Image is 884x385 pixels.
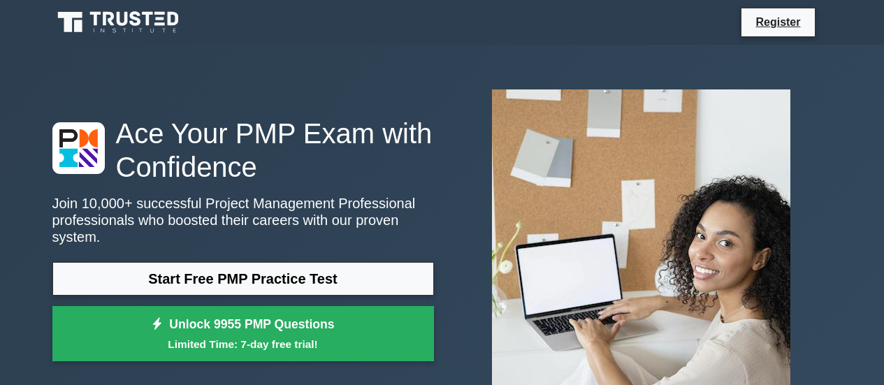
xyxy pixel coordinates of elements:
a: Unlock 9955 PMP QuestionsLimited Time: 7-day free trial! [52,306,434,362]
small: Limited Time: 7-day free trial! [70,336,416,352]
h1: Ace Your PMP Exam with Confidence [52,117,434,184]
a: Register [747,13,809,31]
a: Start Free PMP Practice Test [52,262,434,296]
p: Join 10,000+ successful Project Management Professional professionals who boosted their careers w... [52,195,434,245]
